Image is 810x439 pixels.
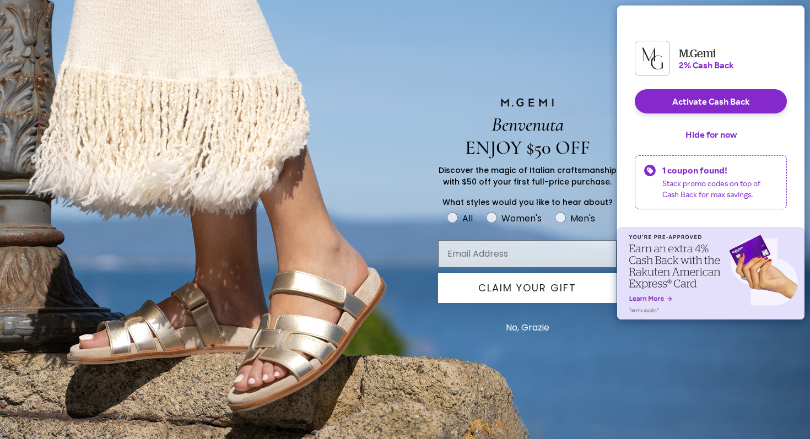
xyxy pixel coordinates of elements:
[439,165,617,187] span: Discover the magic of Italian craftsmanship with $50 off your first full-price purchase.
[492,113,564,136] span: Benvenuta
[465,136,590,159] span: ENJOY $50 OFF
[462,212,473,225] div: All
[500,97,555,107] img: M.GEMI
[500,314,555,342] button: No, Grazie
[438,273,617,303] button: CLAIM YOUR GIFT
[786,4,806,24] button: Close dialog
[438,240,617,268] input: Email Address
[501,212,542,225] div: Women's
[442,197,613,208] span: What styles would you like to hear about?
[570,212,595,225] div: Men's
